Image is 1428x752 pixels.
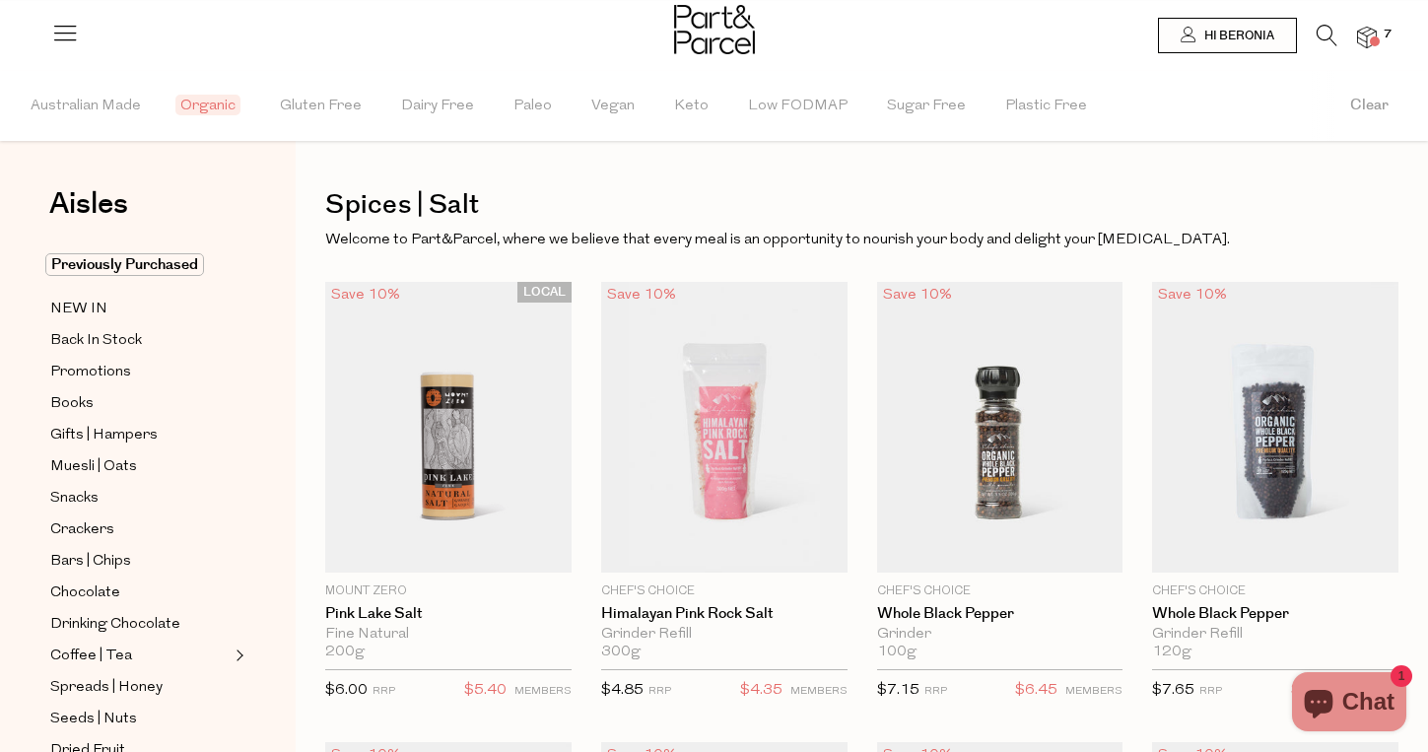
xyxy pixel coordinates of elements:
img: Whole Black Pepper [1152,282,1398,573]
span: 7 [1379,26,1396,43]
span: $4.85 [601,683,644,698]
span: $6.00 [325,683,368,698]
p: Chef's Choice [1152,582,1398,600]
div: Save 10% [1152,282,1233,308]
span: Spreads | Honey [50,676,163,700]
button: Clear filter by Filter [1311,71,1428,141]
a: Seeds | Nuts [50,707,230,731]
small: MEMBERS [514,686,572,697]
a: Previously Purchased [50,253,230,277]
span: Paleo [513,72,552,141]
span: $7.15 [877,683,919,698]
a: Chocolate [50,581,230,605]
span: Vegan [591,72,635,141]
span: 200g [325,644,365,661]
a: Whole Black Pepper [877,605,1123,623]
span: Organic [175,95,240,115]
div: Save 10% [877,282,958,308]
span: Dairy Free [401,72,474,141]
a: Aisles [49,189,128,239]
span: Seeds | Nuts [50,708,137,731]
span: Muesli | Oats [50,455,137,479]
span: Keto [674,72,709,141]
span: Low FODMAP [748,72,848,141]
a: Back In Stock [50,328,230,353]
div: Save 10% [325,282,406,308]
span: LOCAL [517,282,572,303]
span: Crackers [50,518,114,542]
div: Grinder [877,626,1123,644]
p: Welcome to Part&Parcel, where we believe that every meal is an opportunity to nourish your body a... [325,228,1398,253]
span: $5.40 [464,678,507,704]
small: MEMBERS [1065,686,1122,697]
div: Grinder Refill [601,626,848,644]
span: 120g [1152,644,1191,661]
button: Expand/Collapse Coffee | Tea [231,644,244,667]
span: Books [50,392,94,416]
a: Himalayan Pink Rock Salt [601,605,848,623]
a: Spreads | Honey [50,675,230,700]
a: Hi Beronia [1158,18,1297,53]
small: RRP [648,686,671,697]
a: Muesli | Oats [50,454,230,479]
p: Mount Zero [325,582,572,600]
span: Hi Beronia [1199,28,1274,44]
span: NEW IN [50,298,107,321]
span: Aisles [49,182,128,226]
a: 7 [1357,27,1377,47]
inbox-online-store-chat: Shopify online store chat [1286,672,1412,736]
small: RRP [924,686,947,697]
span: Back In Stock [50,329,142,353]
span: Plastic Free [1005,72,1087,141]
span: $7.65 [1152,683,1194,698]
small: MEMBERS [790,686,848,697]
a: Drinking Chocolate [50,612,230,637]
span: Sugar Free [887,72,966,141]
span: 300g [601,644,641,661]
span: $6.45 [1015,678,1057,704]
span: Drinking Chocolate [50,613,180,637]
span: Promotions [50,361,131,384]
span: Gifts | Hampers [50,424,158,447]
p: Chef's Choice [877,582,1123,600]
a: Promotions [50,360,230,384]
small: RRP [1199,686,1222,697]
span: Australian Made [31,72,141,141]
a: Snacks [50,486,230,511]
a: Whole Black Pepper [1152,605,1398,623]
a: NEW IN [50,297,230,321]
p: Chef's Choice [601,582,848,600]
small: RRP [373,686,395,697]
span: Bars | Chips [50,550,131,574]
div: Fine Natural [325,626,572,644]
a: Books [50,391,230,416]
img: Pink Lake Salt [325,282,572,573]
span: Snacks [50,487,99,511]
img: Part&Parcel [674,5,755,54]
span: Gluten Free [280,72,362,141]
span: Coffee | Tea [50,645,132,668]
a: Bars | Chips [50,549,230,574]
span: 100g [877,644,917,661]
img: Himalayan Pink Rock Salt [601,282,848,573]
span: Previously Purchased [45,253,204,276]
a: Pink Lake Salt [325,605,572,623]
div: Grinder Refill [1152,626,1398,644]
div: Save 10% [601,282,682,308]
a: Coffee | Tea [50,644,230,668]
img: Whole Black Pepper [877,282,1123,573]
h1: Spices | Salt [325,182,1398,228]
span: Chocolate [50,581,120,605]
a: Crackers [50,517,230,542]
span: $4.35 [740,678,782,704]
a: Gifts | Hampers [50,423,230,447]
